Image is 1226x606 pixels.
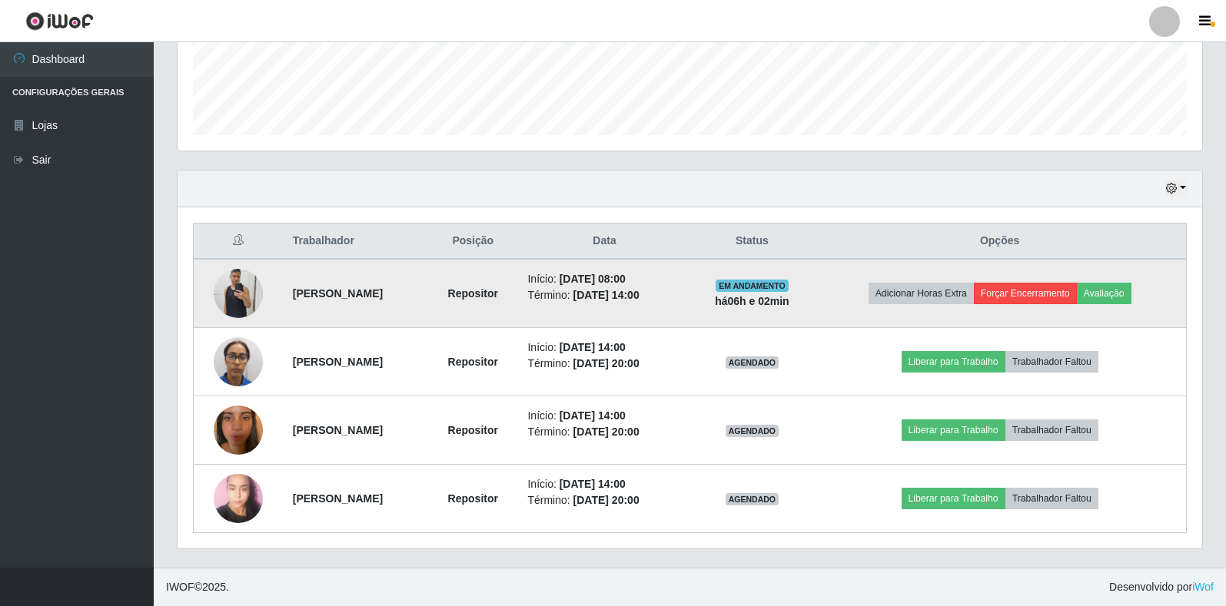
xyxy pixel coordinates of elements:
[293,356,383,368] strong: [PERSON_NAME]
[1109,579,1214,595] span: Desenvolvido por
[448,287,498,300] strong: Repositor
[902,419,1005,441] button: Liberar para Trabalho
[214,329,263,394] img: 1744637826389.jpeg
[869,283,974,304] button: Adicionar Horas Extra
[902,488,1005,509] button: Liberar para Trabalho
[293,492,383,505] strong: [PERSON_NAME]
[1077,283,1131,304] button: Avaliação
[726,493,779,505] span: AGENDADO
[902,351,1005,373] button: Liberar para Trabalho
[560,341,626,353] time: [DATE] 14:00
[293,424,383,436] strong: [PERSON_NAME]
[166,579,229,595] span: © 2025 .
[448,492,498,505] strong: Repositor
[293,287,383,300] strong: [PERSON_NAME]
[573,357,640,369] time: [DATE] 20:00
[214,386,263,474] img: 1748978013900.jpeg
[1005,419,1098,441] button: Trabalhador Faltou
[214,260,263,326] img: 1757507426037.jpeg
[518,224,690,260] th: Data
[527,408,681,424] li: Início:
[448,424,498,436] strong: Repositor
[573,426,640,438] time: [DATE] 20:00
[974,283,1077,304] button: Forçar Encerramento
[573,289,640,301] time: [DATE] 14:00
[560,478,626,490] time: [DATE] 14:00
[716,280,789,292] span: EM ANDAMENTO
[284,224,427,260] th: Trabalhador
[573,494,640,506] time: [DATE] 20:00
[1005,488,1098,509] button: Trabalhador Faltou
[715,295,789,307] strong: há 06 h e 02 min
[527,287,681,303] li: Término:
[813,224,1186,260] th: Opções
[527,356,681,372] li: Término:
[527,271,681,287] li: Início:
[691,224,814,260] th: Status
[427,224,518,260] th: Posição
[560,409,626,422] time: [DATE] 14:00
[166,581,194,593] span: IWOF
[527,492,681,508] li: Término:
[1005,351,1098,373] button: Trabalhador Faltou
[1192,581,1214,593] a: iWof
[527,476,681,492] li: Início:
[527,339,681,356] li: Início:
[726,425,779,437] span: AGENDADO
[726,356,779,369] span: AGENDADO
[25,12,94,31] img: CoreUI Logo
[214,465,263,531] img: 1750798204685.jpeg
[448,356,498,368] strong: Repositor
[527,424,681,440] li: Término:
[560,273,626,285] time: [DATE] 08:00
